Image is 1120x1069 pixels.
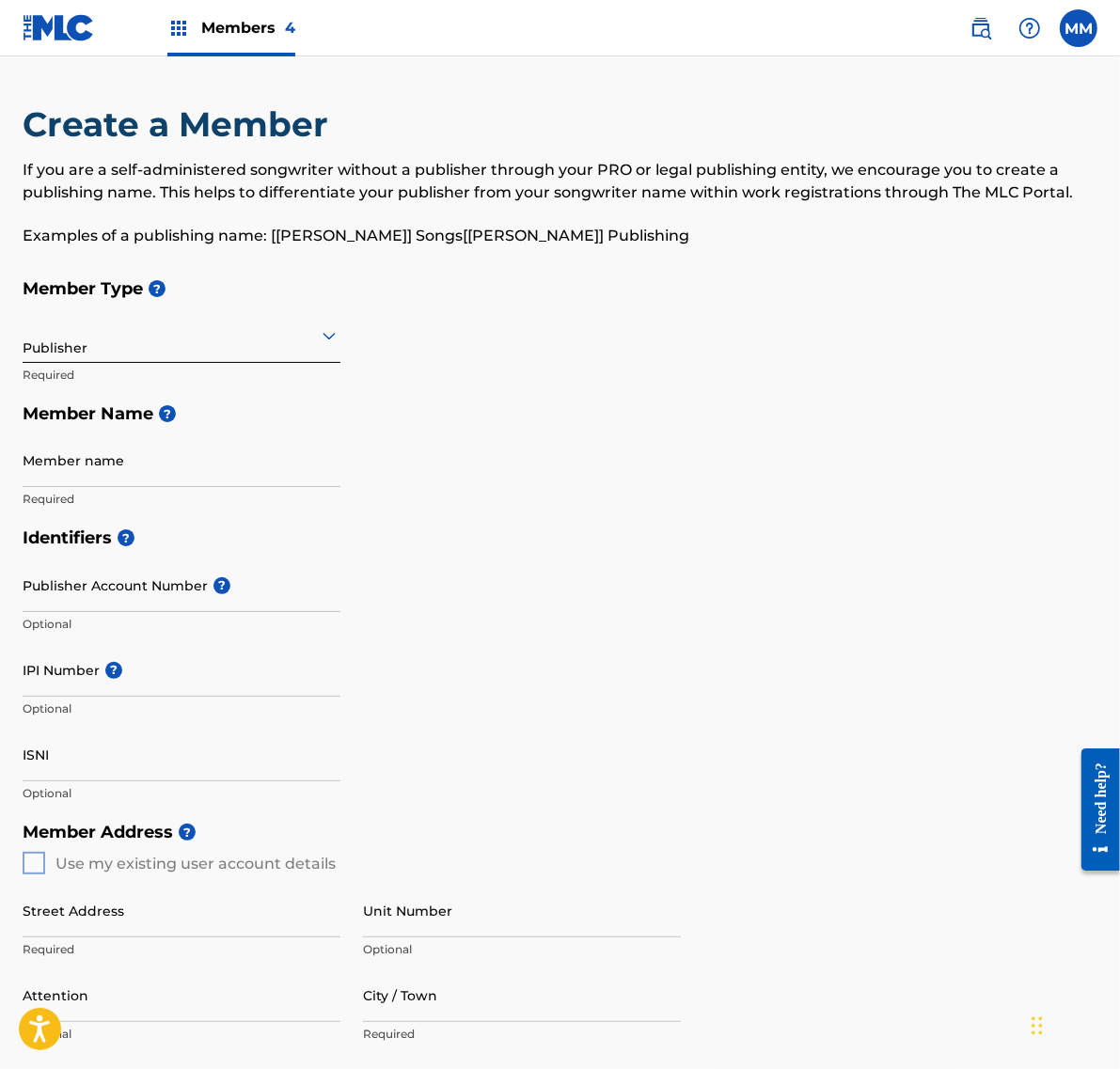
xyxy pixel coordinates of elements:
span: ? [159,405,176,422]
img: help [1018,17,1041,39]
img: MLC Logo [23,14,95,41]
p: Required [23,367,340,384]
div: Drag [1032,998,1043,1054]
img: search [970,17,992,39]
p: Optional [363,941,681,958]
h5: Member Type [23,269,1097,309]
span: ? [118,529,134,546]
span: Members [201,17,295,39]
span: 4 [285,19,295,37]
h2: Create a Member [23,103,338,146]
div: User Menu [1060,9,1097,47]
p: Optional [23,1026,340,1043]
p: Optional [23,700,340,717]
h5: Member Name [23,394,1097,434]
h5: Member Address [23,812,1097,853]
div: Publisher [23,312,340,358]
iframe: Resource Center [1067,733,1120,885]
p: If you are a self-administered songwriter without a publisher through your PRO or legal publishin... [23,159,1097,204]
div: Help [1011,9,1049,47]
img: Top Rightsholders [167,17,190,39]
span: ? [105,662,122,679]
p: Optional [23,785,340,802]
iframe: Chat Widget [1026,979,1120,1069]
span: ? [213,577,230,594]
p: Optional [23,616,340,633]
span: ? [149,280,166,297]
a: Public Search [962,9,1000,47]
p: Required [23,491,340,508]
p: Required [363,1026,681,1043]
h5: Identifiers [23,518,1097,558]
p: Required [23,941,340,958]
span: ? [179,824,196,841]
p: Examples of a publishing name: [[PERSON_NAME]] Songs[[PERSON_NAME]] Publishing [23,225,1097,247]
